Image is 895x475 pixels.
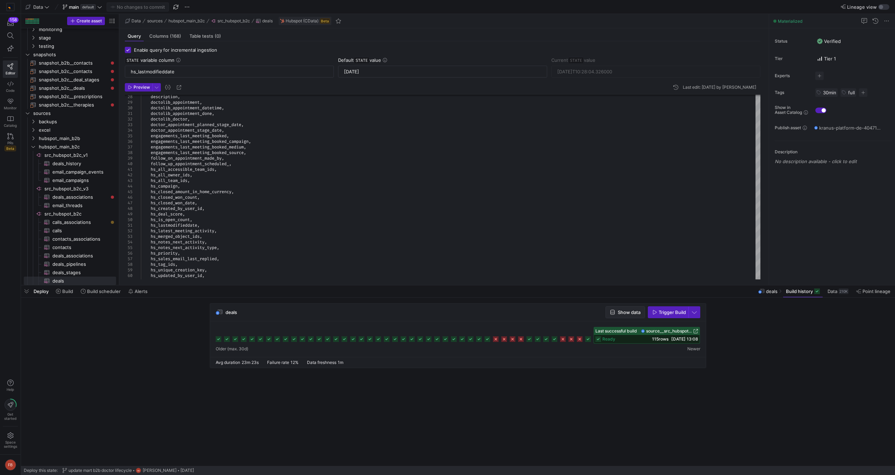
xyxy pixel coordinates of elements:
[147,19,163,23] span: sources
[24,117,116,126] div: Press SPACE to select this row.
[125,195,133,200] div: 46
[151,139,249,144] span: engagements_last_meeting_booked_campaign
[149,34,181,38] span: Columns
[823,90,836,95] span: 30min
[125,155,133,161] div: 39
[205,239,207,245] span: ,
[151,206,202,211] span: hs_created_by_user_id
[151,262,175,267] span: hs_tag_ids
[24,201,116,210] div: Press SPACE to select this row.
[151,195,197,200] span: hs_closed_won_count
[125,178,133,183] div: 43
[817,56,836,61] span: Tier 1
[3,60,18,78] a: Editor
[125,262,133,267] div: 58
[24,126,116,134] div: Press SPACE to select this row.
[3,1,18,13] a: https://storage.googleapis.com/y42-prod-data-exchange/images/RPxujLVyfKs3dYbCaMXym8FJVsr3YB0cxJXX...
[320,18,330,24] span: Beta
[817,38,841,44] span: Verified
[125,144,133,150] div: 37
[125,172,133,178] div: 42
[182,211,185,217] span: ,
[3,377,18,395] button: Help
[216,346,248,351] span: Older (max. 30d)
[783,285,823,297] button: Build history
[24,260,116,268] a: deals_pipelines​​​​​​​​​
[189,34,221,38] span: Table tests
[62,288,73,294] span: Build
[151,189,231,195] span: hs_closed_amount_in_home_currency
[151,111,212,116] span: doctolib_appointment_done
[125,250,133,256] div: 56
[687,346,700,351] span: Newer
[125,234,133,239] div: 53
[151,133,227,139] span: engagements_last_meeting_booked
[24,251,116,260] div: Press SPACE to select this row.
[24,25,116,34] div: Press SPACE to select this row.
[775,90,810,95] span: Tags
[215,34,221,38] span: (0)
[39,25,115,34] span: monitoring
[839,288,849,294] div: 210K
[819,125,881,131] span: kranus-platform-de-404712 / y42_data_main / source__src_hubspot_b2c__deals
[214,228,217,234] span: ,
[39,93,108,101] span: snapshot_b2c__prescriptions​​​​​​​
[24,151,116,159] a: src_hubspot_b2c_v1​​​​​​​​
[145,17,164,25] button: sources
[244,150,246,155] span: ,
[775,149,892,154] p: Description
[125,217,133,222] div: 50
[7,3,14,10] img: https://storage.googleapis.com/y42-prod-data-exchange/images/RPxujLVyfKs3dYbCaMXym8FJVsr3YB0cxJXX...
[24,243,116,251] a: contacts​​​​​​​​​
[24,50,116,59] div: Press SPACE to select this row.
[3,130,18,154] a: PRsBeta
[24,235,116,243] a: contacts_associations​​​​​​​​​
[652,336,668,342] span: 115 rows
[24,101,116,109] a: snapshot_b2c__therapies​​​​​​​
[551,57,595,63] span: Current value
[125,133,133,139] div: 35
[24,59,116,67] div: Press SPACE to select this row.
[6,71,15,75] span: Editor
[778,19,802,24] span: Materialized
[244,144,246,150] span: ,
[24,210,116,218] a: src_hubspot_b2c​​​​​​​​
[151,211,182,217] span: hs_deal_score
[24,268,116,277] div: Press SPACE to select this row.
[125,285,151,297] button: Alerts
[125,278,133,284] div: 61
[24,67,116,75] div: Press SPACE to select this row.
[169,19,205,23] span: hubspot_main_b2c
[52,218,108,226] span: calls_associations​​​​​​​​​
[354,57,370,64] span: STATE
[262,19,273,23] span: deals
[205,267,207,273] span: ,
[227,133,229,139] span: ,
[4,412,16,421] span: Get started
[125,267,133,273] div: 59
[24,168,116,176] a: email_campaign_events​​​​​​​​​
[125,161,133,167] div: 40
[3,95,18,113] a: Monitor
[24,159,116,168] a: deals_history​​​​​​​​​
[648,306,688,318] button: Trigger Build
[24,184,116,193] a: src_hubspot_b2c_v3​​​​​​​​
[24,92,116,101] a: snapshot_b2c__prescriptions​​​​​​​
[52,252,108,260] span: deals_associations​​​​​​​​​
[151,278,212,284] span: hs_user_ids_of_all_owners
[39,76,108,84] span: snapshot_b2c__deal_stages​​​​​​​
[52,160,108,168] span: deals_history​​​​​​​​​
[125,228,133,234] div: 52
[4,106,17,110] span: Monitor
[3,17,18,29] button: 158
[3,429,18,452] a: Spacesettings
[67,17,105,25] button: Create asset
[125,122,133,127] div: 33
[646,329,692,334] span: source__src_hubspot_b2c__deals
[5,146,16,151] span: Beta
[24,226,116,235] a: calls​​​​​​​​​
[222,105,224,111] span: ,
[249,139,251,144] span: ,
[24,243,116,251] div: Press SPACE to select this row.
[775,125,801,130] span: Publish asset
